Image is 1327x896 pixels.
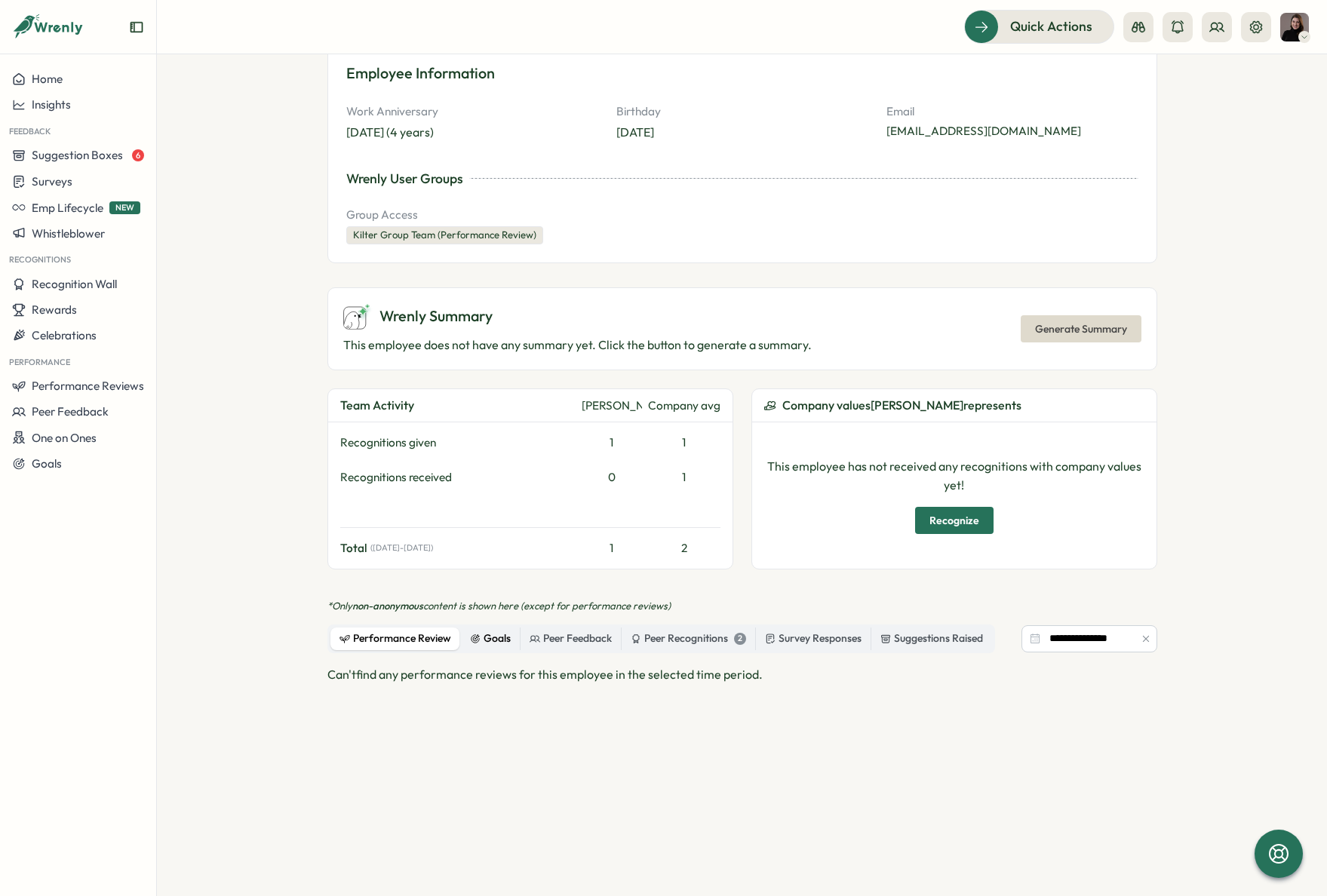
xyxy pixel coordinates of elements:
button: Quick Actions [964,10,1114,43]
div: Recognitions given [340,434,576,451]
span: non-anonymous [352,600,423,612]
span: Generate Summary [1035,316,1127,342]
div: Suggestions Raised [880,631,983,647]
h3: Employee Information [346,62,1138,85]
span: Recognition Wall [32,277,117,291]
span: NEW [109,201,140,214]
button: Expand sidebar [129,20,144,35]
div: Goals [470,631,511,647]
div: Peer Recognitions [631,631,746,647]
div: Recognitions received [340,469,576,486]
div: 1 [648,469,720,486]
div: Company avg [648,397,720,414]
span: Whistleblower [32,226,105,241]
p: Email [886,103,1138,120]
div: 1 [582,434,642,451]
span: Total [340,540,367,557]
span: Peer Feedback [32,404,109,419]
p: Birthday [616,103,868,120]
div: Kilter Group Team (Performance Review) [346,226,543,244]
span: Celebrations [32,328,97,342]
div: 1 [582,540,642,557]
span: Recognize [929,508,979,533]
p: This employee does not have any summary yet. Click the button to generate a summary. [343,336,812,354]
img: Andrea V. Farruggio [1280,13,1309,41]
p: Work Anniversary [346,103,598,120]
span: Company values [PERSON_NAME] represents [782,396,1021,415]
span: Can't find any performance reviews for this employee in the selected time period. [327,667,763,682]
span: Rewards [32,302,77,317]
div: [DATE] [616,123,654,142]
div: Wrenly User Groups [346,169,463,189]
button: Generate Summary [1021,315,1141,342]
span: Suggestion Boxes [32,148,123,162]
span: 6 [132,149,144,161]
p: This employee has not received any recognitions with company values yet! [764,457,1144,495]
span: Quick Actions [1010,17,1092,36]
div: [PERSON_NAME] [582,397,642,414]
div: 2 [734,633,746,645]
span: Home [32,72,63,86]
span: Wrenly Summary [379,305,493,328]
div: Performance Review [339,631,451,647]
span: ( [DATE] - [DATE] ) [370,543,433,553]
div: [DATE] (4 years) [346,123,434,142]
div: 2 [648,540,720,557]
p: *Only content is shown here (except for performance reviews) [327,600,1157,613]
span: Emp Lifecycle [32,201,103,215]
p: Group Access [346,207,1138,223]
p: [EMAIL_ADDRESS][DOMAIN_NAME] [886,123,1138,140]
span: One on Ones [32,431,97,445]
div: 0 [582,469,642,486]
button: Recognize [915,507,994,534]
div: Team Activity [340,396,576,415]
span: Surveys [32,174,72,189]
span: Performance Reviews [32,379,144,393]
div: 1 [648,434,720,451]
span: Insights [32,97,71,112]
span: Goals [32,456,62,471]
div: Survey Responses [765,631,862,647]
div: Peer Feedback [530,631,612,647]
